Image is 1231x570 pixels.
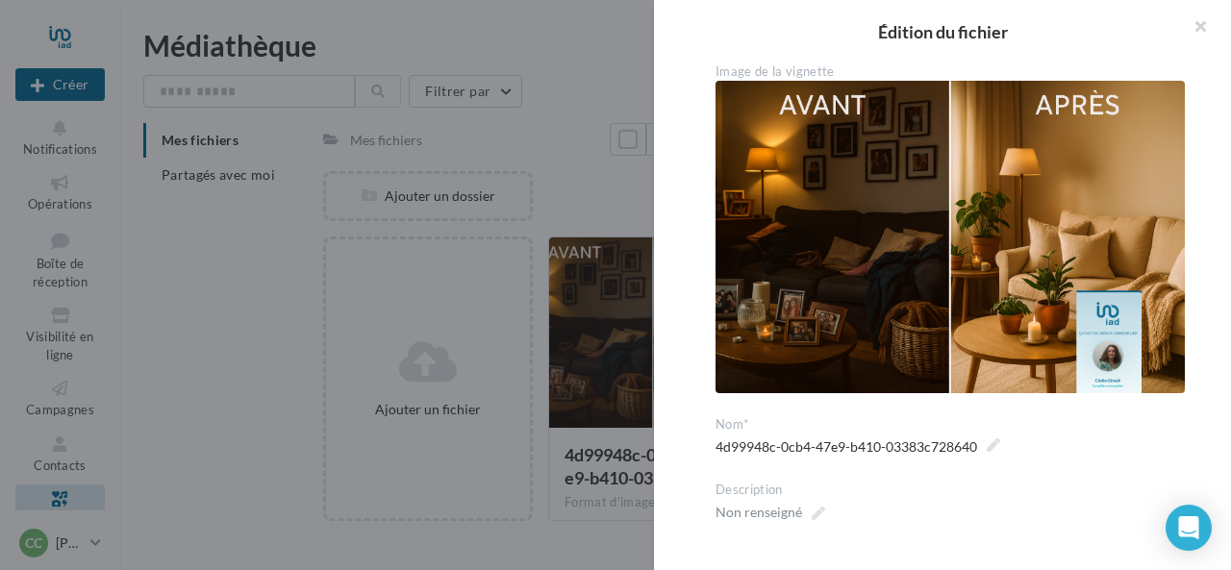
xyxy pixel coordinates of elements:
[716,434,1000,460] span: 4d99948c-0cb4-47e9-b410-03383c728640
[1166,505,1212,551] div: Open Intercom Messenger
[716,482,1185,499] div: Description
[716,81,1185,393] img: 4d99948c-0cb4-47e9-b410-03383c728640
[716,63,1185,81] div: Image de la vignette
[716,547,1185,564] div: Tags
[685,23,1200,40] h2: Édition du fichier
[716,499,825,526] span: Non renseigné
